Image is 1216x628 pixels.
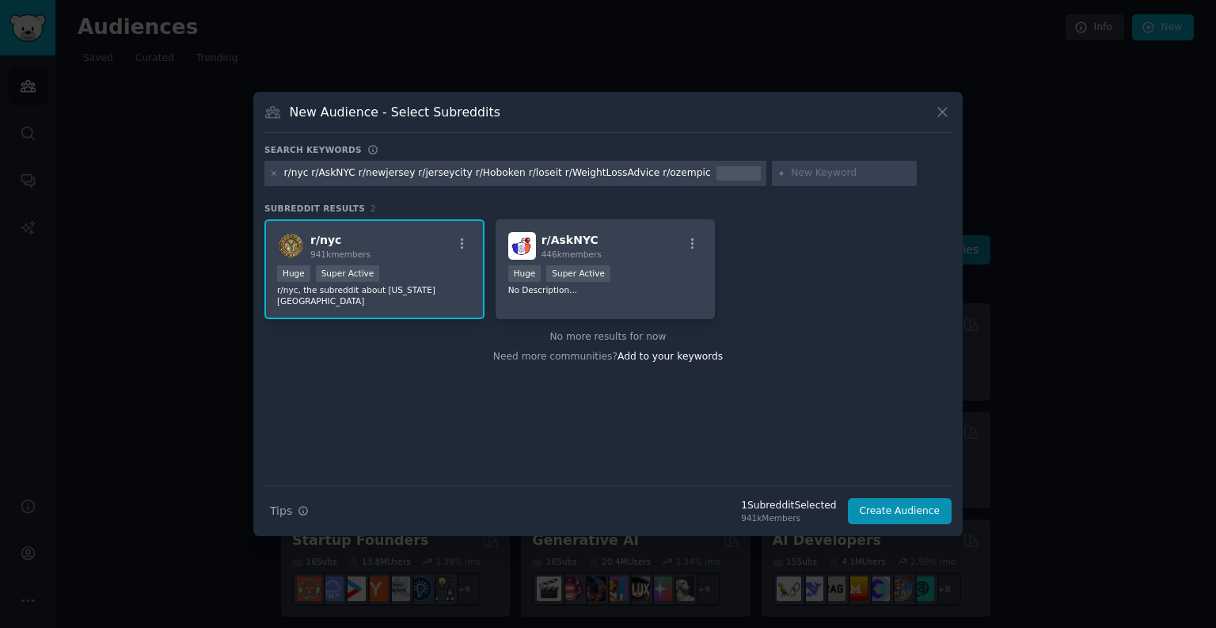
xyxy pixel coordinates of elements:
span: r/ nyc [310,234,341,246]
span: r/ AskNYC [541,234,598,246]
span: 446k members [541,249,602,259]
span: Tips [270,503,292,520]
span: 941k members [310,249,370,259]
div: Need more communities? [264,344,952,364]
img: nyc [277,232,305,260]
h3: New Audience - Select Subreddits [290,104,500,120]
div: No more results for now [264,330,952,344]
div: 1 Subreddit Selected [741,499,836,513]
input: New Keyword [791,166,911,181]
span: Add to your keywords [617,351,723,362]
div: Super Active [316,265,380,282]
div: r/nyc r/AskNYC r/newjersey r/jerseycity r/Hoboken r/loseit r/WeightLossAdvice r/ozempic [284,166,711,181]
div: 941k Members [741,512,836,523]
span: 2 [370,204,376,213]
div: Huge [277,265,310,282]
div: Super Active [546,265,610,282]
p: No Description... [508,284,703,295]
img: AskNYC [508,232,536,260]
button: Tips [264,497,314,525]
div: Huge [508,265,541,282]
button: Create Audience [848,498,952,525]
span: Subreddit Results [264,203,365,214]
p: r/nyc, the subreddit about [US_STATE][GEOGRAPHIC_DATA] [277,284,472,306]
h3: Search keywords [264,144,362,155]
